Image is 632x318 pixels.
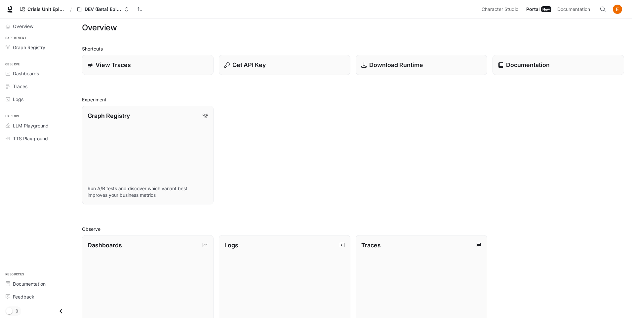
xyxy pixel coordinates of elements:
a: Graph RegistryRun A/B tests and discover which variant best improves your business metrics [82,106,214,204]
h2: Shortcuts [82,45,624,52]
p: Documentation [506,60,550,69]
span: Dark mode toggle [6,307,13,314]
span: Crisis Unit Episode 1 [27,7,64,12]
img: User avatar [613,5,622,14]
a: Documentation [555,3,595,16]
span: Documentation [557,5,590,14]
p: Graph Registry [88,111,130,120]
button: Get API Key [219,55,350,75]
a: PortalNew [524,3,554,16]
button: Open workspace menu [74,3,132,16]
span: Overview [13,23,33,30]
p: View Traces [96,60,131,69]
button: Open Command Menu [596,3,610,16]
p: Get API Key [232,60,266,69]
a: Feedback [3,291,71,302]
p: Dashboards [88,241,122,250]
p: Run A/B tests and discover which variant best improves your business metrics [88,185,208,198]
a: TTS Playground [3,133,71,144]
a: View Traces [82,55,214,75]
button: Sync workspaces [133,3,146,16]
p: Download Runtime [369,60,423,69]
span: Portal [526,5,540,14]
a: Documentation [3,278,71,290]
span: Documentation [13,280,46,287]
span: Character Studio [482,5,518,14]
a: Graph Registry [3,42,71,53]
span: Dashboards [13,70,39,77]
a: Character Studio [479,3,523,16]
span: Logs [13,96,23,103]
button: Close drawer [54,304,68,318]
a: Logs [3,93,71,105]
h1: Overview [82,21,117,34]
span: Traces [13,83,27,90]
h2: Observe [82,226,624,232]
a: Traces [3,81,71,92]
span: LLM Playground [13,122,49,129]
span: Graph Registry [13,44,45,51]
span: TTS Playground [13,135,48,142]
p: Traces [361,241,381,250]
div: / [67,6,74,13]
p: DEV (Beta) Episode 1 - Crisis Unit [85,7,122,12]
a: Documentation [493,55,624,75]
p: Logs [224,241,238,250]
a: Dashboards [3,68,71,79]
h2: Experiment [82,96,624,103]
div: New [541,6,551,12]
a: Overview [3,20,71,32]
a: LLM Playground [3,120,71,131]
button: User avatar [611,3,624,16]
span: Feedback [13,293,34,300]
a: Crisis Unit Episode 1 [17,3,67,16]
a: Download Runtime [356,55,487,75]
